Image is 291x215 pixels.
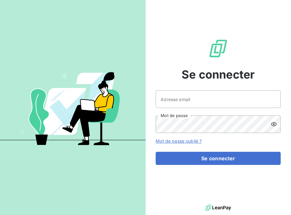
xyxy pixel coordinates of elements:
span: Se connecter [182,66,255,83]
input: placeholder [156,90,281,108]
a: Mot de passe oublié ? [156,138,202,144]
img: logo [205,203,231,212]
button: Se connecter [156,152,281,165]
img: Logo LeanPay [208,38,228,59]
